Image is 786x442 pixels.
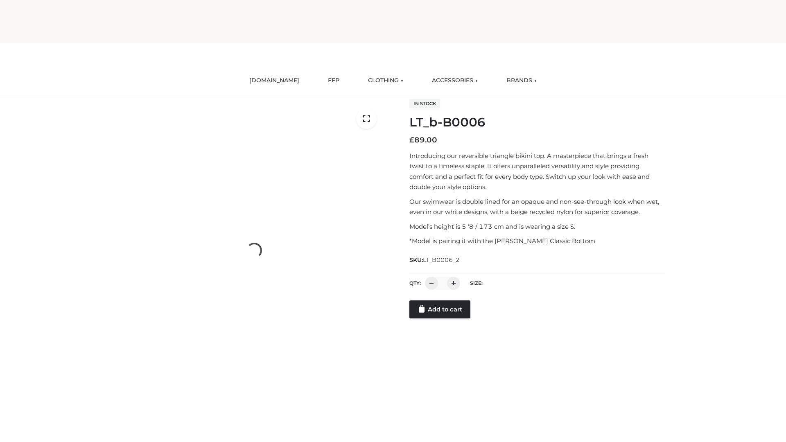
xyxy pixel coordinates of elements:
a: Add to cart [409,300,470,318]
h1: LT_b-B0006 [409,115,664,130]
span: £ [409,135,414,144]
span: SKU: [409,255,461,265]
p: *Model is pairing it with the [PERSON_NAME] Classic Bottom [409,236,664,246]
label: QTY: [409,280,421,286]
p: Our swimwear is double lined for an opaque and non-see-through look when wet, even in our white d... [409,196,664,217]
a: BRANDS [500,72,543,90]
a: FFP [322,72,346,90]
a: CLOTHING [362,72,409,90]
bdi: 89.00 [409,135,437,144]
a: ACCESSORIES [426,72,484,90]
a: [DOMAIN_NAME] [243,72,305,90]
label: Size: [470,280,483,286]
p: Model’s height is 5 ‘8 / 173 cm and is wearing a size S. [409,221,664,232]
span: LT_B0006_2 [423,256,460,264]
span: In stock [409,99,440,108]
p: Introducing our reversible triangle bikini top. A masterpiece that brings a fresh twist to a time... [409,151,664,192]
